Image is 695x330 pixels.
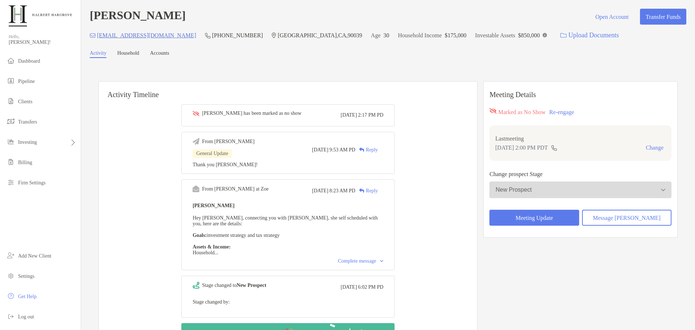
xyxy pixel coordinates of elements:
[18,273,34,279] span: Settings
[498,108,546,117] p: Marked as No Show
[18,58,40,64] span: Dashboard
[7,292,15,300] img: get-help icon
[489,108,497,114] img: red eyr
[202,110,302,116] div: [PERSON_NAME] has been marked as no show
[193,215,378,255] span: Hey [PERSON_NAME], connecting you with [PERSON_NAME], she self scheduled with you, here are the d...
[358,284,383,290] span: 6:02 PM PD
[193,244,231,250] strong: Assets & Income:
[380,260,383,262] img: Chevron icon
[489,181,671,198] button: New Prospect
[90,33,96,38] img: Email Icon
[355,187,378,195] div: Reply
[329,188,355,194] span: 8:23 AM PD
[117,50,139,58] a: Household
[445,31,467,40] p: $175,000
[202,283,266,288] div: Stage changed to
[398,31,442,40] p: Household Income
[202,186,269,192] div: From [PERSON_NAME] at Zoe
[7,56,15,65] img: dashboard icon
[7,312,15,321] img: logout icon
[97,31,196,40] p: [EMAIL_ADDRESS][DOMAIN_NAME]
[18,314,34,319] span: Log out
[90,50,106,58] a: Activity
[590,9,634,25] button: Open Account
[661,189,665,191] img: Open dropdown arrow
[18,160,32,165] span: Billing
[18,139,37,145] span: Investing
[359,188,365,193] img: Reply icon
[205,33,211,38] img: Phone Icon
[329,147,355,153] span: 9:53 AM PD
[355,146,378,154] div: Reply
[560,33,566,38] img: button icon
[18,79,35,84] span: Pipeline
[495,134,666,143] p: Last meeting
[518,31,540,40] p: $850,000
[99,82,477,99] h6: Activity Timeline
[358,112,383,118] span: 2:17 PM PD
[338,258,383,264] div: Complete message
[193,138,199,145] img: Event icon
[193,233,207,238] strong: Goals:
[212,31,263,40] p: [PHONE_NUMBER]
[640,9,686,25] button: Transfer Funds
[547,108,576,117] button: Re-engage
[7,76,15,85] img: pipeline icon
[7,158,15,166] img: billing icon
[278,31,362,40] p: [GEOGRAPHIC_DATA] , CA , 90039
[383,31,389,40] p: 30
[582,210,671,226] button: Message [PERSON_NAME]
[359,147,365,152] img: Reply icon
[7,271,15,280] img: settings icon
[18,119,37,125] span: Transfers
[18,294,37,299] span: Get Help
[237,283,266,288] b: New Prospect
[341,284,357,290] span: [DATE]
[495,143,548,152] p: [DATE] 2:00 PM PDT
[150,50,169,58] a: Accounts
[193,185,199,192] img: Event icon
[193,111,199,116] img: Event icon
[7,97,15,105] img: clients icon
[7,117,15,126] img: transfers icon
[551,145,557,151] img: communication type
[489,210,579,226] button: Meeting Update
[475,31,515,40] p: Investable Assets
[644,144,666,151] button: Change
[312,188,328,194] span: [DATE]
[271,33,276,38] img: Location Icon
[496,187,532,193] div: New Prospect
[341,112,357,118] span: [DATE]
[9,3,72,29] img: Zoe Logo
[18,180,46,185] span: Firm Settings
[18,253,51,259] span: Add New Client
[312,147,328,153] span: [DATE]
[371,31,381,40] p: Age
[193,282,199,289] img: Event icon
[489,90,671,99] p: Meeting Details
[556,28,623,43] a: Upload Documents
[193,203,235,208] b: [PERSON_NAME]
[9,39,76,45] span: [PERSON_NAME]!
[202,139,254,145] div: From [PERSON_NAME]
[7,251,15,260] img: add_new_client icon
[18,99,33,104] span: Clients
[90,9,186,25] h4: [PERSON_NAME]
[543,33,547,37] img: Info Icon
[193,297,383,306] p: Stage changed by:
[489,170,671,179] p: Change prospect Stage
[193,149,232,158] div: General Update
[7,137,15,146] img: investing icon
[193,162,258,167] span: Thank you [PERSON_NAME]!
[7,178,15,187] img: firm-settings icon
